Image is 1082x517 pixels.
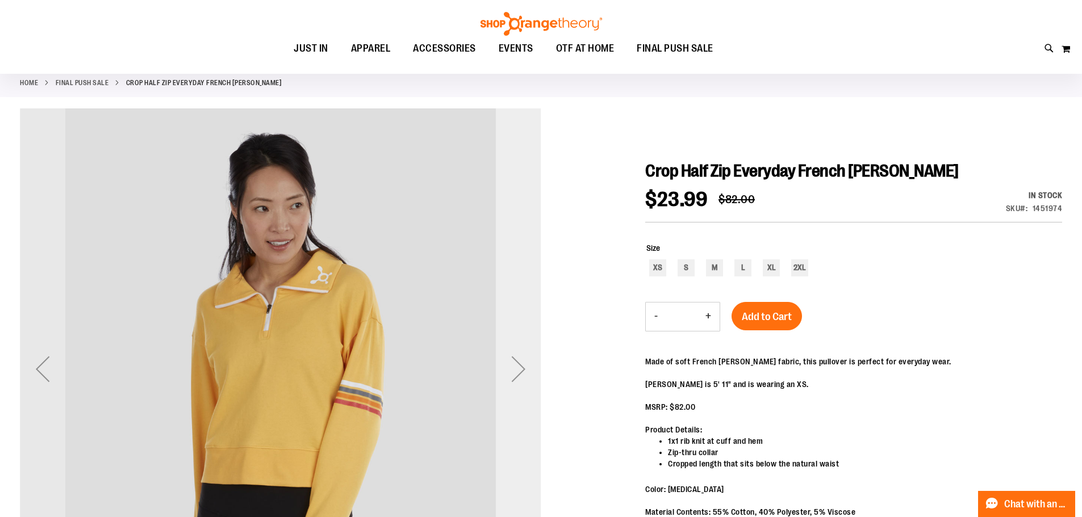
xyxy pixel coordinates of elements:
span: Crop Half Zip Everyday French [PERSON_NAME] [645,161,959,180]
div: Made of soft French [PERSON_NAME] fabric, this pullover is perfect for everyday wear. [645,356,951,367]
button: Chat with an Expert [978,491,1076,517]
li: 1x1 rib knit at cuff and hem [668,435,951,447]
li: Cropped length that sits below the natural waist [668,458,951,469]
span: Size [646,243,660,253]
div: XL [763,259,780,276]
div: XS [649,259,666,276]
div: M [706,259,723,276]
a: Home [20,78,38,88]
input: Product quantity [666,303,697,330]
span: $23.99 [645,188,707,211]
strong: SKU [1006,204,1028,213]
span: $82.00 [718,193,755,206]
div: L [734,259,751,276]
div: Color: [MEDICAL_DATA] [645,484,951,495]
div: [PERSON_NAME] is 5' 11" and is wearing an XS. [645,379,951,390]
button: Increase product quantity [697,302,720,331]
div: In stock [1006,190,1063,201]
span: JUST IN [294,36,328,61]
a: OTF AT HOME [545,36,626,62]
span: OTF AT HOME [556,36,615,61]
li: Zip-thru collar [668,447,951,458]
span: APPAREL [351,36,391,61]
div: 1451974 [1033,203,1063,214]
span: Add to Cart [742,310,792,323]
span: Chat with an Expert [1004,499,1068,510]
span: ACCESSORIES [413,36,476,61]
button: Decrease product quantity [646,302,666,331]
a: APPAREL [340,36,402,62]
a: FINAL PUSH SALE [56,78,109,88]
a: EVENTS [487,36,545,62]
a: JUST IN [282,36,340,62]
button: Add to Cart [732,302,802,330]
a: ACCESSORIES [402,36,487,62]
div: MSRP: $82.00 [645,401,951,413]
div: Availability [1006,190,1063,201]
span: EVENTS [499,36,533,61]
div: Product Details: [645,424,951,435]
strong: Crop Half Zip Everyday French [PERSON_NAME] [126,78,282,88]
div: 2XL [791,259,808,276]
a: FINAL PUSH SALE [625,36,725,62]
span: FINAL PUSH SALE [637,36,713,61]
div: S [678,259,695,276]
img: Shop Orangetheory [479,12,604,36]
